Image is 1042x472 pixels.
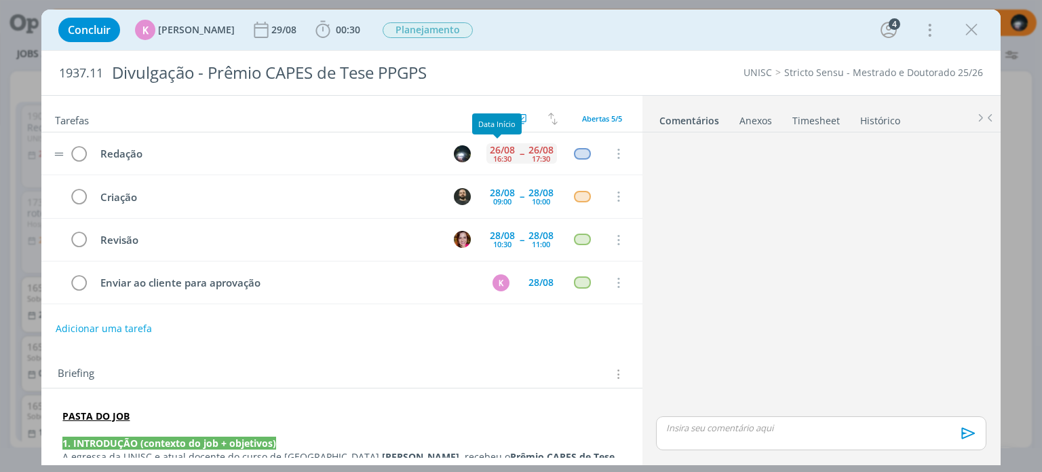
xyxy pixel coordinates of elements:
[878,19,900,41] button: 4
[490,188,515,198] div: 28/08
[582,113,622,124] span: Abertas 5/5
[528,145,554,155] div: 26/08
[58,365,94,383] span: Briefing
[493,274,509,291] div: K
[490,231,515,240] div: 28/08
[548,113,558,125] img: arrow-down-up.svg
[493,240,512,248] div: 10:30
[532,155,550,162] div: 17:30
[784,66,983,79] a: Stricto Sensu - Mestrado e Doutorado 25/26
[792,108,841,128] a: Timesheet
[271,25,299,35] div: 29/08
[94,145,441,162] div: Redação
[472,113,522,134] div: Data Início
[454,188,471,205] img: P
[62,410,130,422] a: PASTA DO JOB
[55,111,89,127] span: Tarefas
[528,231,554,240] div: 28/08
[382,22,474,39] button: Planejamento
[94,189,441,206] div: Criação
[454,145,471,162] img: G
[520,192,524,201] span: --
[528,188,554,198] div: 28/08
[532,198,550,205] div: 10:00
[744,66,772,79] a: UNISC
[135,20,155,40] div: K
[383,22,473,38] span: Planejamento
[520,149,524,158] span: --
[452,186,473,206] button: P
[135,20,235,40] button: K[PERSON_NAME]
[312,19,364,41] button: 00:30
[493,198,512,205] div: 09:00
[54,152,64,156] img: drag-icon.svg
[68,24,111,35] span: Concluir
[491,272,512,293] button: K
[659,108,720,128] a: Comentários
[491,315,512,335] button: B
[532,240,550,248] div: 11:00
[454,231,471,248] img: B
[889,18,900,30] div: 4
[860,108,901,128] a: Histórico
[58,18,120,42] button: Concluir
[55,316,153,341] button: Adicionar uma tarefa
[94,232,441,249] div: Revisão
[59,66,103,81] span: 1937.11
[382,450,459,463] strong: [PERSON_NAME]
[490,145,515,155] div: 26/08
[739,114,772,128] div: Anexos
[106,56,592,90] div: Divulgação - Prêmio CAPES de Tese PPGPS
[528,278,554,287] div: 28/08
[520,235,524,244] span: --
[493,155,512,162] div: 16:30
[452,230,473,250] button: B
[452,143,473,164] button: G
[41,10,1000,465] div: dialog
[158,25,235,35] span: [PERSON_NAME]
[336,23,360,36] span: 00:30
[62,437,276,450] strong: 1. INTRODUÇÃO (contexto do job + objetivos)
[94,274,480,291] div: Enviar ao cliente para aprovação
